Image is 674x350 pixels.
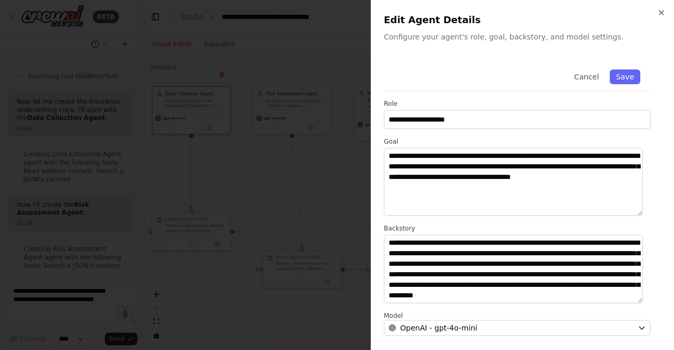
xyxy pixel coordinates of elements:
label: Goal [384,137,651,146]
p: Configure your agent's role, goal, backstory, and model settings. [384,32,661,42]
label: Backstory [384,224,651,233]
label: Model [384,312,651,320]
label: Role [384,99,651,108]
span: OpenAI - gpt-4o-mini [400,323,477,333]
h2: Edit Agent Details [384,13,661,27]
button: OpenAI - gpt-4o-mini [384,320,651,336]
button: Save [610,69,640,84]
button: Cancel [568,69,605,84]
